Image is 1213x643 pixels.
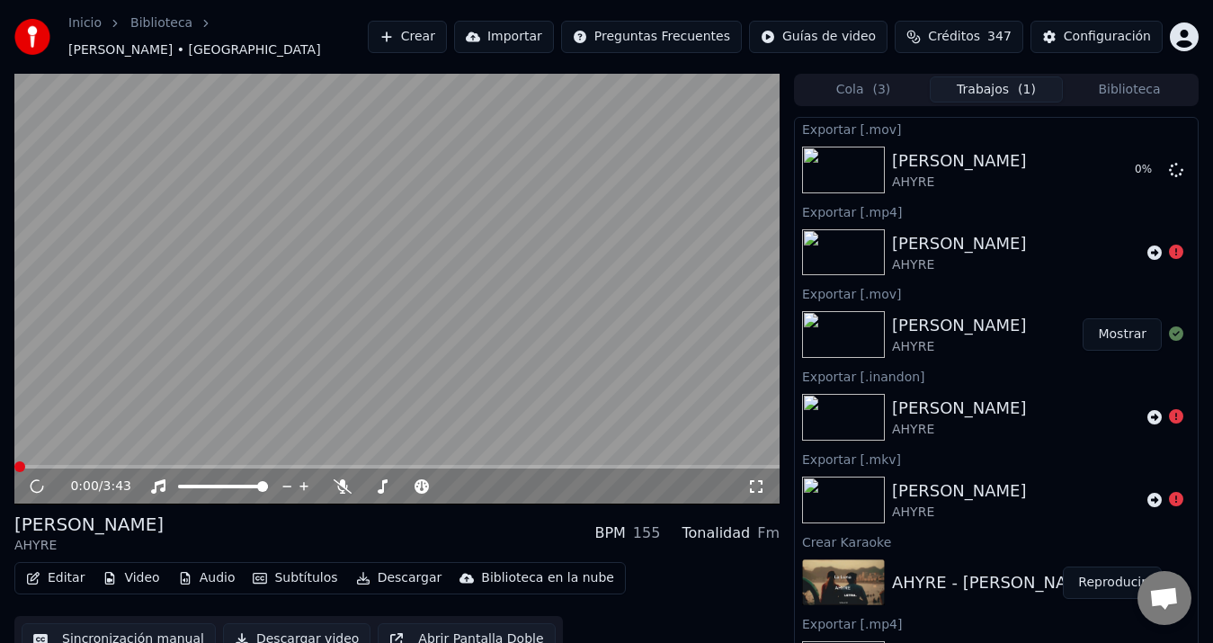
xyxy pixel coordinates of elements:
[892,421,1027,439] div: AHYRE
[1135,163,1162,177] div: 0 %
[872,81,890,99] span: ( 3 )
[795,201,1198,222] div: Exportar [.mp4]
[892,174,1027,192] div: AHYRE
[171,566,243,591] button: Audio
[892,231,1027,256] div: [PERSON_NAME]
[1083,318,1162,351] button: Mostrar
[1063,567,1162,599] button: Reproducir
[70,478,113,496] div: /
[1030,21,1163,53] button: Configuración
[1018,81,1036,99] span: ( 1 )
[795,282,1198,304] div: Exportar [.mov]
[633,522,661,544] div: 155
[928,28,980,46] span: Créditos
[892,396,1027,421] div: [PERSON_NAME]
[892,570,1158,595] div: AHYRE - [PERSON_NAME]/ LETRA
[368,21,447,53] button: Crear
[561,21,742,53] button: Preguntas Frecuentes
[892,478,1027,504] div: [PERSON_NAME]
[95,566,166,591] button: Video
[749,21,887,53] button: Guías de video
[795,531,1198,552] div: Crear Karaoke
[70,478,98,496] span: 0:00
[892,313,1027,338] div: [PERSON_NAME]
[594,522,625,544] div: BPM
[103,478,131,496] span: 3:43
[1063,76,1196,103] button: Biblioteca
[892,148,1027,174] div: [PERSON_NAME]
[454,21,554,53] button: Importar
[19,566,92,591] button: Editar
[245,566,344,591] button: Subtítulos
[795,612,1198,634] div: Exportar [.mp4]
[930,76,1063,103] button: Trabajos
[797,76,930,103] button: Cola
[130,14,192,32] a: Biblioteca
[795,365,1198,387] div: Exportar [.inandon]
[68,41,321,59] span: [PERSON_NAME] • [GEOGRAPHIC_DATA]
[14,537,164,555] div: AHYRE
[892,338,1027,356] div: AHYRE
[1064,28,1151,46] div: Configuración
[892,256,1027,274] div: AHYRE
[1137,571,1191,625] a: Chat abierto
[795,118,1198,139] div: Exportar [.mov]
[682,522,750,544] div: Tonalidad
[895,21,1023,53] button: Créditos347
[68,14,368,59] nav: breadcrumb
[14,19,50,55] img: youka
[68,14,102,32] a: Inicio
[757,522,780,544] div: Fm
[349,566,450,591] button: Descargar
[892,504,1027,522] div: AHYRE
[795,448,1198,469] div: Exportar [.mkv]
[987,28,1012,46] span: 347
[14,512,164,537] div: [PERSON_NAME]
[481,569,614,587] div: Biblioteca en la nube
